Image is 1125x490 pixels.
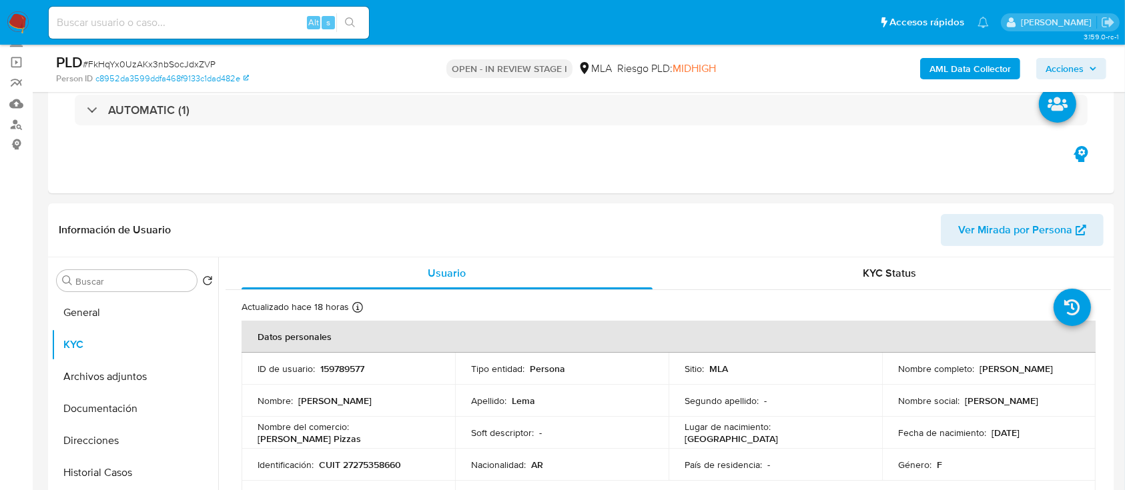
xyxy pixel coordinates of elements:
[56,51,83,73] b: PLD
[258,459,314,471] p: Identificación :
[929,58,1011,79] b: AML Data Collector
[685,395,759,407] p: Segundo apellido :
[512,395,535,407] p: Lema
[941,214,1104,246] button: Ver Mirada por Persona
[539,427,542,439] p: -
[471,395,506,407] p: Apellido :
[1046,58,1084,79] span: Acciones
[531,459,543,471] p: AR
[471,459,526,471] p: Nacionalidad :
[95,73,249,85] a: c8952da3599ddfa468f9133c1dad482e
[51,457,218,489] button: Historial Casos
[898,363,974,375] p: Nombre completo :
[258,395,293,407] p: Nombre :
[685,459,762,471] p: País de residencia :
[320,363,364,375] p: 159789577
[258,421,349,433] p: Nombre del comercio :
[617,61,716,76] span: Riesgo PLD:
[51,361,218,393] button: Archivos adjuntos
[258,363,315,375] p: ID de usuario :
[51,425,218,457] button: Direcciones
[51,297,218,329] button: General
[958,214,1072,246] span: Ver Mirada por Persona
[258,433,361,445] p: [PERSON_NAME] Pizzas
[709,363,728,375] p: MLA
[108,103,190,117] h3: AUTOMATIC (1)
[767,459,770,471] p: -
[1084,31,1118,42] span: 3.159.0-rc-1
[83,57,216,71] span: # FkHqYx0UzAKx3nbSocJdxZVP
[578,61,612,76] div: MLA
[446,59,573,78] p: OPEN - IN REVIEW STAGE I
[326,16,330,29] span: s
[1021,16,1096,29] p: marielabelen.cragno@mercadolibre.com
[59,223,171,237] h1: Información de Usuario
[471,363,524,375] p: Tipo entidad :
[49,14,369,31] input: Buscar usuario o caso...
[62,275,73,286] button: Buscar
[1036,58,1106,79] button: Acciones
[920,58,1020,79] button: AML Data Collector
[471,427,534,439] p: Soft descriptor :
[863,265,916,281] span: KYC Status
[242,321,1096,353] th: Datos personales
[336,13,364,32] button: search-icon
[764,395,767,407] p: -
[978,17,989,28] a: Notificaciones
[51,329,218,361] button: KYC
[685,363,704,375] p: Sitio :
[51,393,218,425] button: Documentación
[56,73,93,85] b: Person ID
[319,459,401,471] p: CUIT 27275358660
[992,427,1020,439] p: [DATE]
[898,427,986,439] p: Fecha de nacimiento :
[673,61,716,76] span: MIDHIGH
[75,95,1088,125] div: AUTOMATIC (1)
[898,395,960,407] p: Nombre social :
[898,459,931,471] p: Género :
[937,459,942,471] p: F
[242,301,349,313] p: Actualizado hace 18 horas
[298,395,372,407] p: [PERSON_NAME]
[685,421,771,433] p: Lugar de nacimiento :
[530,363,565,375] p: Persona
[889,15,964,29] span: Accesos rápidos
[308,16,319,29] span: Alt
[1101,15,1115,29] a: Salir
[202,275,213,290] button: Volver al orden por defecto
[685,433,778,445] p: [GEOGRAPHIC_DATA]
[75,275,192,287] input: Buscar
[980,363,1053,375] p: [PERSON_NAME]
[965,395,1038,407] p: [PERSON_NAME]
[428,265,466,281] span: Usuario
